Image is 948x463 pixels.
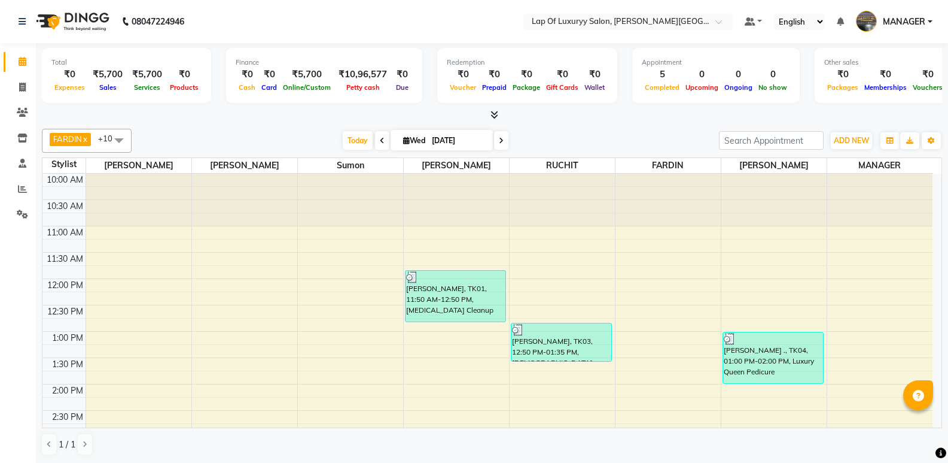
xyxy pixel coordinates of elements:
[127,68,167,81] div: ₹5,700
[447,68,479,81] div: ₹0
[543,68,581,81] div: ₹0
[50,332,86,344] div: 1:00 PM
[510,83,543,92] span: Package
[447,58,608,68] div: Redemption
[236,68,258,81] div: ₹0
[51,68,88,81] div: ₹0
[392,68,413,81] div: ₹0
[45,305,86,318] div: 12:30 PM
[236,83,258,92] span: Cash
[719,131,824,150] input: Search Appointment
[96,83,120,92] span: Sales
[42,158,86,171] div: Stylist
[581,68,608,81] div: ₹0
[236,58,413,68] div: Finance
[50,385,86,397] div: 2:00 PM
[510,158,615,173] span: RUCHIT
[861,68,910,81] div: ₹0
[82,134,87,144] a: x
[910,83,946,92] span: Vouchers
[51,58,202,68] div: Total
[44,226,86,239] div: 11:00 AM
[856,11,877,32] img: MANAGER
[88,68,127,81] div: ₹5,700
[280,68,334,81] div: ₹5,700
[400,136,428,145] span: Wed
[131,83,163,92] span: Services
[827,158,933,173] span: MANAGER
[50,358,86,371] div: 1:30 PM
[642,83,682,92] span: Completed
[393,83,411,92] span: Due
[45,279,86,292] div: 12:00 PM
[721,68,755,81] div: 0
[44,200,86,213] div: 10:30 AM
[721,83,755,92] span: Ongoing
[581,83,608,92] span: Wallet
[615,158,721,173] span: FARDIN
[86,158,191,173] span: [PERSON_NAME]
[132,5,184,38] b: 08047224946
[280,83,334,92] span: Online/Custom
[755,83,790,92] span: No show
[258,68,280,81] div: ₹0
[44,174,86,186] div: 10:00 AM
[44,253,86,265] div: 11:30 AM
[479,83,510,92] span: Prepaid
[98,134,121,143] span: +10
[167,83,202,92] span: Products
[406,271,506,322] div: [PERSON_NAME], TK01, 11:50 AM-12:50 PM, [MEDICAL_DATA] Cleanup
[721,158,827,173] span: [PERSON_NAME]
[883,16,925,28] span: MANAGER
[834,136,869,145] span: ADD NEW
[510,68,543,81] div: ₹0
[343,83,383,92] span: Petty cash
[682,68,721,81] div: 0
[298,158,403,173] span: Sumon
[50,411,86,423] div: 2:30 PM
[447,83,479,92] span: Voucher
[59,438,75,451] span: 1 / 1
[51,83,88,92] span: Expenses
[334,68,392,81] div: ₹10,96,577
[910,68,946,81] div: ₹0
[192,158,297,173] span: [PERSON_NAME]
[404,158,509,173] span: [PERSON_NAME]
[343,131,373,150] span: Today
[824,83,861,92] span: Packages
[723,332,824,383] div: [PERSON_NAME] ., TK04, 01:00 PM-02:00 PM, Luxury Queen Pedicure
[755,68,790,81] div: 0
[167,68,202,81] div: ₹0
[31,5,112,38] img: logo
[824,68,861,81] div: ₹0
[682,83,721,92] span: Upcoming
[53,134,82,144] span: FARDIN
[428,132,488,150] input: 2025-09-03
[861,83,910,92] span: Memberships
[479,68,510,81] div: ₹0
[511,323,612,361] div: [PERSON_NAME], TK03, 12:50 PM-01:35 PM, [DEMOGRAPHIC_DATA] Haircut
[831,132,872,149] button: ADD NEW
[642,68,682,81] div: 5
[543,83,581,92] span: Gift Cards
[642,58,790,68] div: Appointment
[258,83,280,92] span: Card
